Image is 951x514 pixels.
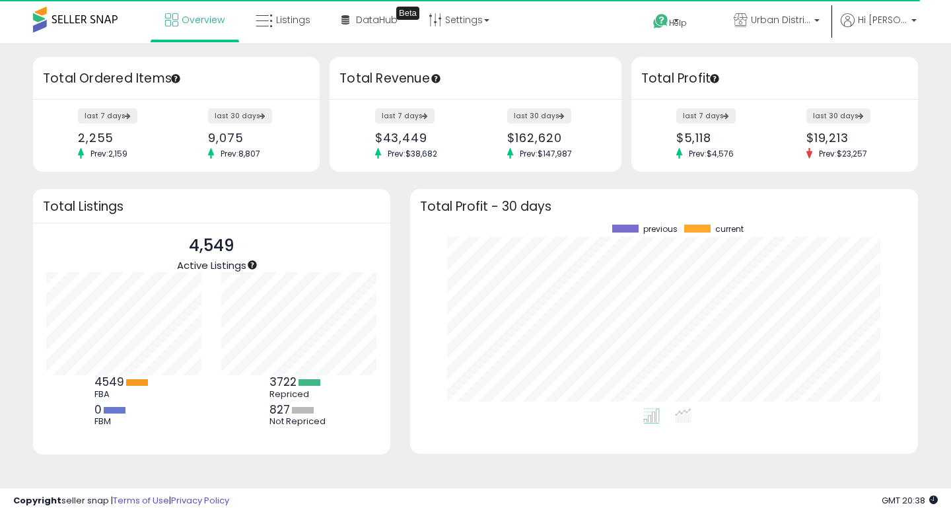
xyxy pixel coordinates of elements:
[171,494,229,507] a: Privacy Policy
[177,233,246,258] p: 4,549
[652,13,669,30] i: Get Help
[513,148,579,159] span: Prev: $147,987
[858,13,907,26] span: Hi [PERSON_NAME]
[676,131,765,145] div: $5,118
[94,374,124,390] b: 4549
[709,73,721,85] div: Tooltip anchor
[208,108,272,124] label: last 30 days
[715,225,744,234] span: current
[182,13,225,26] span: Overview
[94,402,102,418] b: 0
[643,3,713,43] a: Help
[806,131,895,145] div: $19,213
[208,131,297,145] div: 9,075
[682,148,740,159] span: Prev: $4,576
[269,374,297,390] b: 3722
[43,202,380,211] h3: Total Listings
[381,148,444,159] span: Prev: $38,682
[13,494,61,507] strong: Copyright
[420,202,908,211] h3: Total Profit - 30 days
[676,108,736,124] label: last 7 days
[246,259,258,271] div: Tooltip anchor
[339,69,612,88] h3: Total Revenue
[507,131,598,145] div: $162,620
[269,389,329,400] div: Repriced
[669,17,687,28] span: Help
[375,131,466,145] div: $43,449
[751,13,810,26] span: Urban Distribution Group
[269,402,290,418] b: 827
[84,148,134,159] span: Prev: 2,159
[641,69,908,88] h3: Total Profit
[78,108,137,124] label: last 7 days
[214,148,267,159] span: Prev: 8,807
[94,389,154,400] div: FBA
[430,73,442,85] div: Tooltip anchor
[269,416,329,427] div: Not Repriced
[13,495,229,507] div: seller snap | |
[43,69,310,88] h3: Total Ordered Items
[113,494,169,507] a: Terms of Use
[806,108,870,124] label: last 30 days
[177,258,246,272] span: Active Listings
[170,73,182,85] div: Tooltip anchor
[94,416,154,427] div: FBM
[841,13,917,43] a: Hi [PERSON_NAME]
[812,148,874,159] span: Prev: $23,257
[356,13,398,26] span: DataHub
[375,108,435,124] label: last 7 days
[882,494,938,507] span: 2025-10-8 20:38 GMT
[78,131,166,145] div: 2,255
[643,225,678,234] span: previous
[396,7,419,20] div: Tooltip anchor
[507,108,571,124] label: last 30 days
[276,13,310,26] span: Listings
